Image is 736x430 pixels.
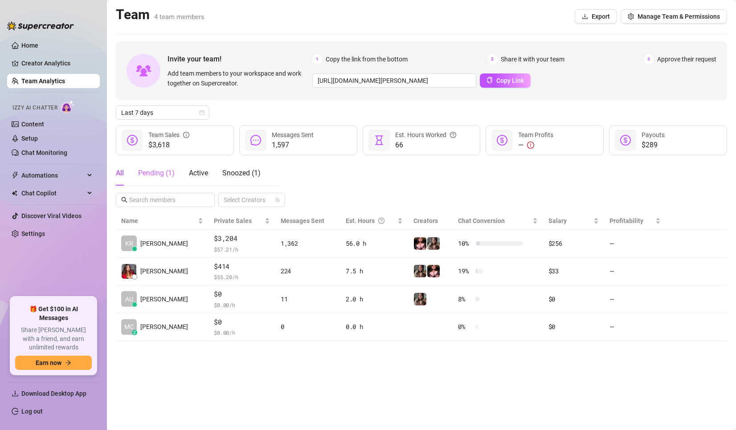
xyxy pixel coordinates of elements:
[21,42,38,49] a: Home
[12,190,17,196] img: Chat Copilot
[222,169,261,177] span: Snoozed ( 1 )
[214,300,270,309] span: $ 0.00 /h
[346,266,403,276] div: 7.5 h
[140,294,188,304] span: [PERSON_NAME]
[272,131,314,138] span: Messages Sent
[281,217,324,224] span: Messages Sent
[15,305,92,322] span: 🎁 Get $100 in AI Messages
[281,322,335,332] div: 0
[548,217,567,224] span: Salary
[609,217,643,224] span: Profitability
[458,239,472,248] span: 10 %
[214,217,252,224] span: Private Sales
[644,54,654,64] span: 3
[21,186,85,200] span: Chat Copilot
[518,140,553,150] div: —
[582,13,588,20] span: download
[21,212,82,219] a: Discover Viral Videos
[21,135,38,142] a: Setup
[116,212,209,230] th: Name
[501,54,564,64] span: Share it with your team
[121,106,204,119] span: Last 7 days
[214,317,270,328] span: $0
[496,77,524,84] span: Copy Link
[346,239,403,248] div: 56.0 h
[638,13,720,20] span: Manage Team & Permissions
[7,21,74,30] img: logo-BBDzfeDw.svg
[214,328,270,337] span: $ 0.00 /h
[125,239,133,248] span: KR
[21,168,85,183] span: Automations
[272,140,314,150] span: 1,597
[12,390,19,397] span: download
[65,360,71,366] span: arrow-right
[458,294,472,304] span: 8 %
[548,322,599,332] div: $0
[450,130,456,140] span: question-circle
[121,197,127,203] span: search
[12,104,57,112] span: Izzy AI Chatter
[518,131,553,138] span: Team Profits
[214,272,270,281] span: $ 55.20 /h
[548,239,599,248] div: $256
[395,130,456,140] div: Est. Hours Worked
[121,216,196,226] span: Name
[575,9,617,24] button: Export
[281,239,335,248] div: 1,362
[326,54,408,64] span: Copy the link from the bottom
[125,294,133,304] span: AU
[642,140,665,150] span: $289
[154,13,204,21] span: 4 team members
[548,294,599,304] div: $0
[378,216,384,226] span: question-circle
[122,264,136,279] img: Angelica
[61,100,75,113] img: AI Chatter
[408,212,453,230] th: Creators
[604,285,666,313] td: —
[427,265,440,277] img: Ryann
[21,121,44,128] a: Content
[12,172,19,179] span: thunderbolt
[527,142,534,149] span: exclamation-circle
[116,168,124,178] div: All
[621,9,727,24] button: Manage Team & Permissions
[346,322,403,332] div: 0.0 h
[214,245,270,254] span: $ 57.21 /h
[214,289,270,300] span: $0
[548,266,599,276] div: $33
[458,322,472,332] span: 0 %
[132,330,137,335] div: z
[657,54,716,64] span: Approve their request
[214,233,270,244] span: $3,204
[183,130,189,140] span: info-circle
[21,77,65,85] a: Team Analytics
[414,265,426,277] img: Ryann
[140,266,188,276] span: [PERSON_NAME]
[281,266,335,276] div: 224
[480,73,531,88] button: Copy Link
[497,135,507,146] span: dollar-circle
[21,149,67,156] a: Chat Monitoring
[487,77,493,83] span: copy
[138,168,175,178] div: Pending ( 1 )
[250,135,261,146] span: message
[620,135,631,146] span: dollar-circle
[116,6,204,23] h2: Team
[168,69,309,88] span: Add team members to your workspace and work together on Supercreator.
[346,294,403,304] div: 2.0 h
[15,326,92,352] span: Share [PERSON_NAME] with a friend, and earn unlimited rewards
[21,56,93,70] a: Creator Analytics
[21,390,86,397] span: Download Desktop App
[199,110,204,115] span: calendar
[604,230,666,258] td: —
[127,135,138,146] span: dollar-circle
[129,195,202,205] input: Search members
[346,216,396,226] div: Est. Hours
[189,169,208,177] span: Active
[312,54,322,64] span: 1
[487,54,497,64] span: 2
[414,237,426,250] img: Ryann
[395,140,456,150] span: 66
[281,294,335,304] div: 11
[458,266,472,276] span: 19 %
